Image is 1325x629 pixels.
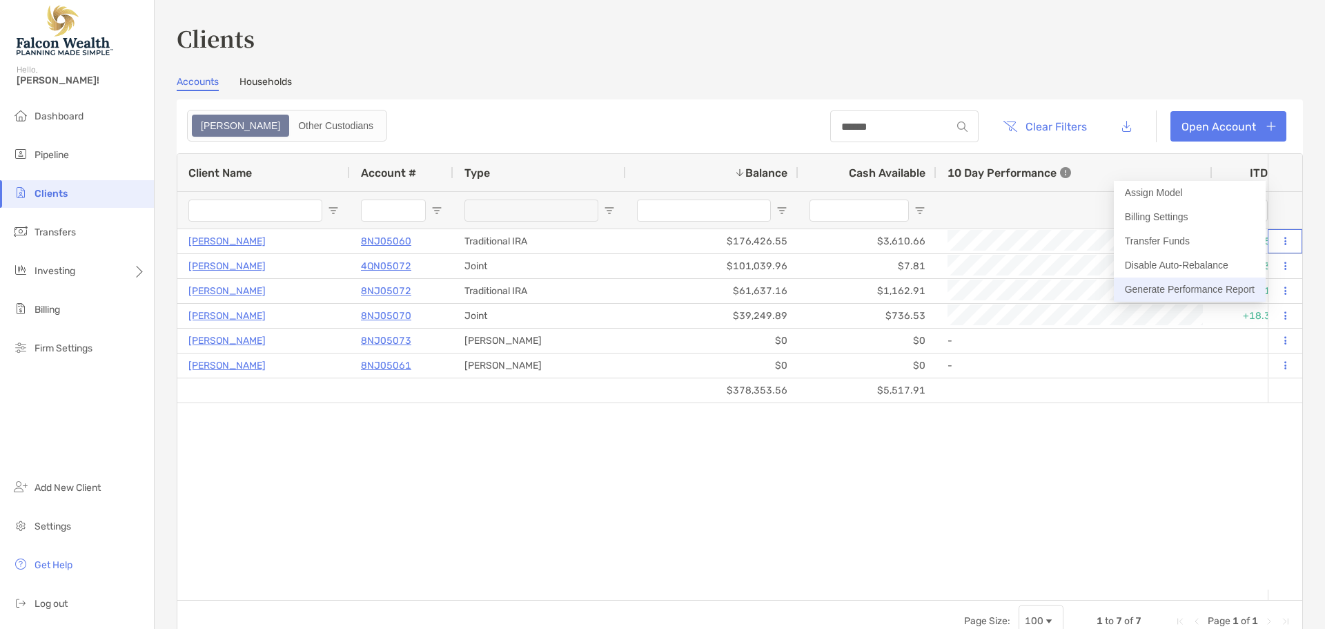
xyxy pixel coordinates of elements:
[17,75,146,86] span: [PERSON_NAME]!
[453,354,626,378] div: [PERSON_NAME]
[35,110,84,122] span: Dashboard
[177,76,219,91] a: Accounts
[1097,615,1103,627] span: 1
[1264,616,1275,627] div: Next Page
[453,229,626,253] div: Traditional IRA
[361,233,411,250] a: 8NJ05060
[12,478,29,495] img: add_new_client icon
[12,556,29,572] img: get-help icon
[1213,329,1295,353] div: 0%
[798,354,936,378] div: $0
[187,110,387,142] div: segmented control
[188,357,266,374] a: [PERSON_NAME]
[361,166,416,180] span: Account #
[776,205,787,216] button: Open Filter Menu
[1124,615,1133,627] span: of
[188,307,266,325] a: [PERSON_NAME]
[1213,354,1295,378] div: 0%
[361,258,411,275] a: 4QN05072
[453,279,626,303] div: Traditional IRA
[1114,229,1266,253] button: Transfer Funds
[177,22,1303,54] h3: Clients
[1025,615,1043,627] div: 100
[914,205,925,216] button: Open Filter Menu
[1114,278,1266,302] button: Generate Performance Report
[193,116,288,135] div: Zoe
[1116,615,1122,627] span: 7
[1241,615,1250,627] span: of
[809,200,909,222] input: Cash Available Filter Input
[35,342,92,354] span: Firm Settings
[626,304,798,328] div: $39,249.89
[188,258,266,275] a: [PERSON_NAME]
[188,282,266,300] p: [PERSON_NAME]
[12,223,29,240] img: transfers icon
[12,517,29,534] img: settings icon
[188,166,252,180] span: Client Name
[35,559,72,571] span: Get Help
[992,111,1097,142] button: Clear Filters
[12,300,29,317] img: billing icon
[626,329,798,353] div: $0
[798,329,936,353] div: $0
[12,594,29,611] img: logout icon
[1170,111,1286,142] a: Open Account
[464,166,490,180] span: Type
[798,304,936,328] div: $736.53
[1280,616,1291,627] div: Last Page
[17,6,113,55] img: Falcon Wealth Planning Logo
[626,378,798,403] div: $378,353.56
[849,166,925,180] span: Cash Available
[1233,615,1239,627] span: 1
[35,265,75,277] span: Investing
[453,254,626,278] div: Joint
[35,598,68,610] span: Log out
[12,262,29,278] img: investing icon
[188,200,322,222] input: Client Name Filter Input
[1114,181,1266,205] button: Assign Model
[1114,253,1266,278] button: Disable Auto-Rebalance
[798,254,936,278] div: $7.81
[798,378,936,403] div: $5,517.91
[12,107,29,124] img: dashboard icon
[35,521,71,532] span: Settings
[35,304,60,316] span: Billing
[1213,304,1295,328] div: +18.31%
[12,184,29,201] img: clients icon
[188,233,266,250] a: [PERSON_NAME]
[626,279,798,303] div: $61,637.16
[626,254,798,278] div: $101,039.96
[964,615,1010,627] div: Page Size:
[957,122,968,132] img: input icon
[188,332,266,349] p: [PERSON_NAME]
[239,76,292,91] a: Households
[361,357,411,374] a: 8NJ05061
[35,149,69,161] span: Pipeline
[1135,615,1141,627] span: 7
[1114,205,1266,229] button: Billing Settings
[361,332,411,349] a: 8NJ05073
[798,279,936,303] div: $1,162.91
[604,205,615,216] button: Open Filter Menu
[361,200,426,222] input: Account # Filter Input
[12,339,29,356] img: firm-settings icon
[361,282,411,300] a: 8NJ05072
[1208,615,1230,627] span: Page
[35,482,101,494] span: Add New Client
[626,229,798,253] div: $176,426.55
[361,307,411,325] a: 8NJ05070
[1250,166,1284,180] div: ITD
[453,329,626,353] div: [PERSON_NAME]
[1191,616,1202,627] div: Previous Page
[12,146,29,162] img: pipeline icon
[291,116,381,135] div: Other Custodians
